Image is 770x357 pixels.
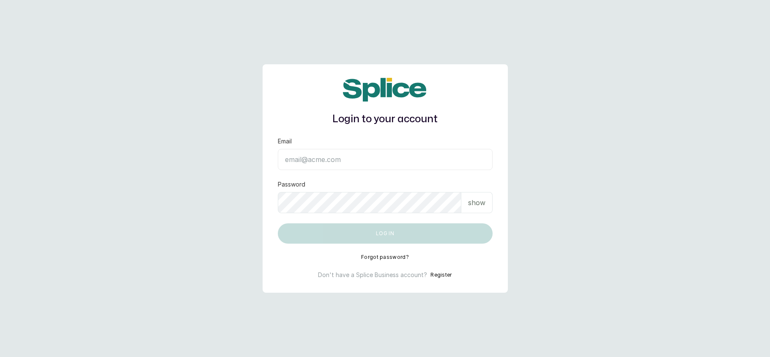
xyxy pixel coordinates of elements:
[430,271,452,279] button: Register
[361,254,409,261] button: Forgot password?
[278,180,305,189] label: Password
[278,149,493,170] input: email@acme.com
[468,198,485,208] p: show
[278,112,493,127] h1: Login to your account
[278,223,493,244] button: Log in
[318,271,427,279] p: Don't have a Splice Business account?
[278,137,292,146] label: Email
